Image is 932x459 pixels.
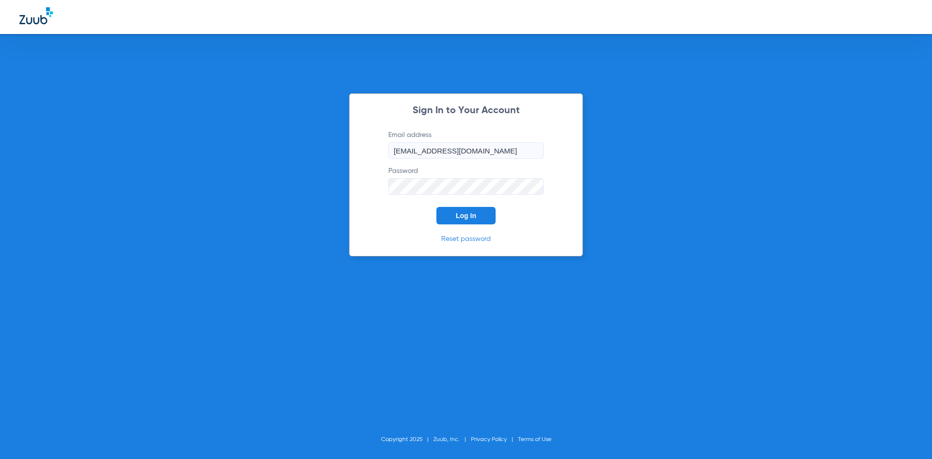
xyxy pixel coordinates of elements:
[374,106,558,116] h2: Sign In to Your Account
[883,412,932,459] iframe: Chat Widget
[388,178,544,195] input: Password
[388,166,544,195] label: Password
[19,7,53,24] img: Zuub Logo
[456,212,476,220] span: Log In
[388,130,544,159] label: Email address
[471,437,507,442] a: Privacy Policy
[436,207,496,224] button: Log In
[388,142,544,159] input: Email address
[441,236,491,242] a: Reset password
[381,435,433,444] li: Copyright 2025
[518,437,551,442] a: Terms of Use
[433,435,471,444] li: Zuub, Inc.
